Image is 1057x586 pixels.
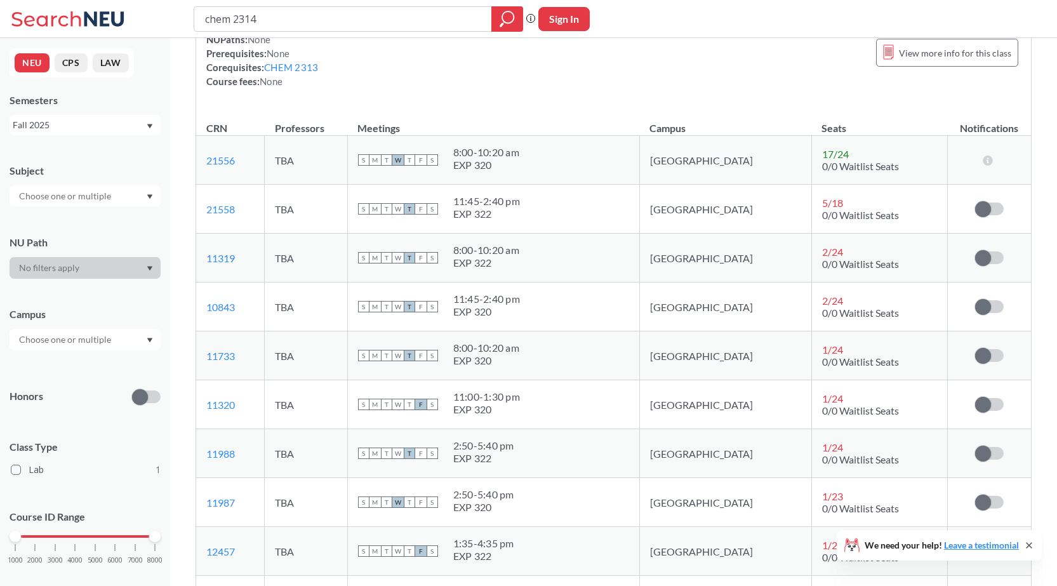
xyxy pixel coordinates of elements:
div: EXP 322 [453,550,514,563]
button: Sign In [538,7,590,31]
div: CRN [206,121,227,135]
span: S [358,252,369,263]
input: Choose one or multiple [13,189,119,204]
span: S [358,399,369,410]
span: M [369,496,381,508]
div: Subject [10,164,161,178]
span: Class Type [10,440,161,454]
span: S [427,545,438,557]
span: W [392,350,404,361]
div: EXP 320 [453,354,519,367]
div: EXP 322 [453,256,519,269]
span: 0/0 Waitlist Seats [822,356,899,368]
svg: Dropdown arrow [147,338,153,343]
span: F [415,154,427,166]
td: [GEOGRAPHIC_DATA] [639,527,811,576]
span: F [415,252,427,263]
a: 11733 [206,350,235,362]
span: 0/0 Waitlist Seats [822,307,899,319]
th: Notifications [947,109,1030,136]
span: F [415,496,427,508]
a: 12457 [206,545,235,557]
span: T [381,399,392,410]
div: 8:00 - 10:20 am [453,146,519,159]
span: 5000 [88,557,103,564]
span: 1 / 24 [822,343,843,356]
div: EXP 320 [453,159,519,171]
a: 10843 [206,301,235,313]
div: Dropdown arrow [10,257,161,279]
span: S [427,154,438,166]
span: F [415,203,427,215]
div: magnifying glass [491,6,523,32]
span: M [369,252,381,263]
span: T [381,154,392,166]
td: TBA [265,527,348,576]
span: M [369,399,381,410]
span: T [381,350,392,361]
span: W [392,252,404,263]
span: 3000 [48,557,63,564]
div: Semesters [10,93,161,107]
div: 2:50 - 5:40 pm [453,439,514,452]
input: Choose one or multiple [13,332,119,347]
span: 2 / 24 [822,246,843,258]
span: None [248,34,270,45]
td: TBA [265,380,348,429]
span: 0/0 Waitlist Seats [822,551,899,563]
div: EXP 322 [453,452,514,465]
div: NU Path [10,236,161,250]
span: 0/0 Waitlist Seats [822,453,899,465]
span: T [404,496,415,508]
span: We need your help! [865,541,1019,550]
div: 11:45 - 2:40 pm [453,293,520,305]
td: [GEOGRAPHIC_DATA] [639,478,811,527]
span: F [415,545,427,557]
a: 21556 [206,154,235,166]
span: 5 / 18 [822,197,843,209]
th: Campus [639,109,811,136]
div: 11:00 - 1:30 pm [453,390,520,403]
span: 2000 [27,557,43,564]
span: S [427,301,438,312]
span: S [427,448,438,459]
span: S [358,448,369,459]
span: F [415,301,427,312]
span: S [358,203,369,215]
span: 8000 [147,557,163,564]
span: S [358,496,369,508]
span: S [427,350,438,361]
span: 6000 [107,557,123,564]
a: 21558 [206,203,235,215]
div: Dropdown arrow [10,329,161,350]
span: S [358,154,369,166]
span: 17 / 24 [822,148,849,160]
span: W [392,496,404,508]
span: F [415,448,427,459]
span: M [369,448,381,459]
td: [GEOGRAPHIC_DATA] [639,331,811,380]
p: Honors [10,389,43,404]
td: [GEOGRAPHIC_DATA] [639,234,811,283]
span: 0/0 Waitlist Seats [822,209,899,221]
a: Leave a testimonial [944,540,1019,550]
span: 0/0 Waitlist Seats [822,502,899,514]
span: T [404,448,415,459]
span: None [260,76,283,87]
td: TBA [265,185,348,234]
span: T [404,252,415,263]
td: TBA [265,234,348,283]
a: 11320 [206,399,235,411]
span: 1 / 23 [822,539,843,551]
span: T [404,301,415,312]
span: 1 / 24 [822,392,843,404]
div: 1:35 - 4:35 pm [453,537,514,550]
td: TBA [265,283,348,331]
label: Lab [11,462,161,478]
span: 0/0 Waitlist Seats [822,258,899,270]
span: T [404,154,415,166]
span: S [358,350,369,361]
td: [GEOGRAPHIC_DATA] [639,380,811,429]
p: Course ID Range [10,510,161,524]
td: TBA [265,136,348,185]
